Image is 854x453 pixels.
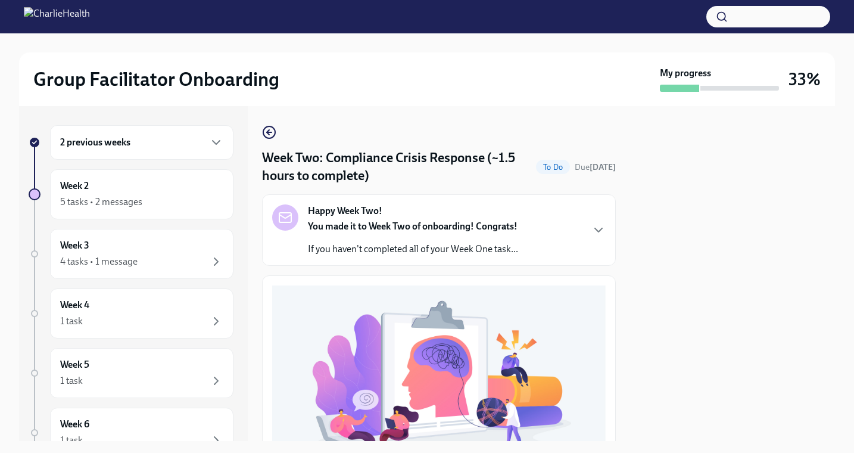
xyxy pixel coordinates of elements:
[308,204,382,218] strong: Happy Week Two!
[590,162,616,172] strong: [DATE]
[60,434,83,447] div: 1 task
[60,418,89,431] h6: Week 6
[788,69,821,90] h3: 33%
[262,149,531,185] h4: Week Two: Compliance Crisis Response (~1.5 hours to complete)
[536,163,570,172] span: To Do
[29,288,233,339] a: Week 41 task
[60,196,142,209] div: 5 tasks • 2 messages
[660,67,711,80] strong: My progress
[29,169,233,219] a: Week 25 tasks • 2 messages
[575,162,616,173] span: October 6th, 2025 08:00
[60,358,89,371] h6: Week 5
[308,243,518,256] p: If you haven't completed all of your Week One task...
[29,348,233,398] a: Week 51 task
[50,125,233,160] div: 2 previous weeks
[29,229,233,279] a: Week 34 tasks • 1 message
[60,374,83,387] div: 1 task
[308,221,518,232] strong: You made it to Week Two of onboarding! Congrats!
[24,7,90,26] img: CharlieHealth
[33,67,279,91] h2: Group Facilitator Onboarding
[60,255,138,268] div: 4 tasks • 1 message
[60,299,89,312] h6: Week 4
[60,239,89,252] h6: Week 3
[60,179,89,193] h6: Week 2
[60,315,83,328] div: 1 task
[60,136,130,149] h6: 2 previous weeks
[575,162,616,172] span: Due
